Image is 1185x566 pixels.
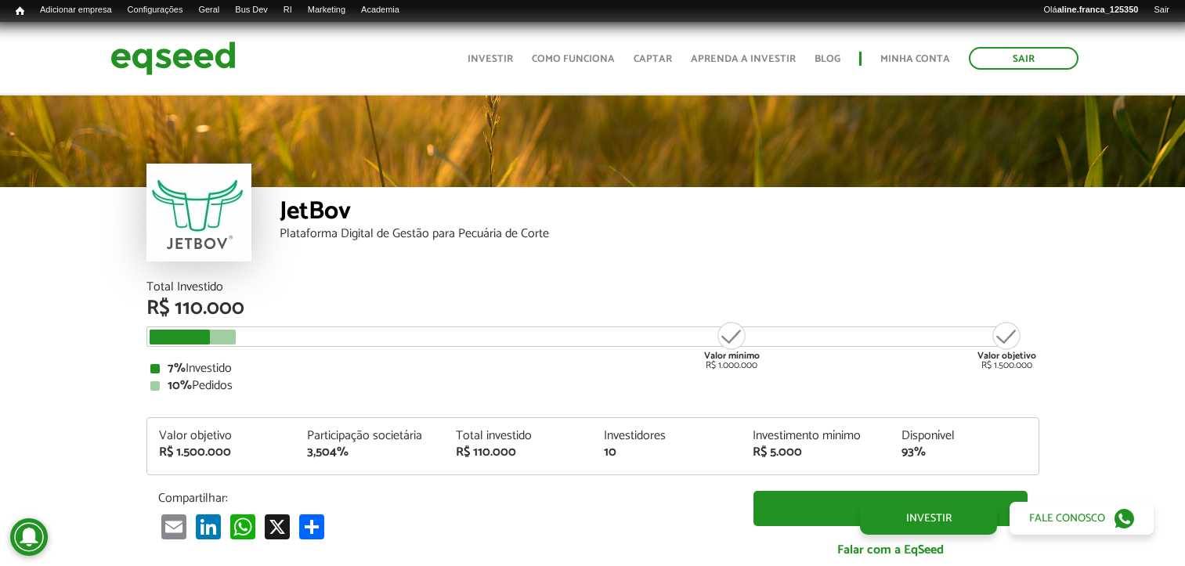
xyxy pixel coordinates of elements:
a: Aprenda a investir [691,54,796,64]
a: WhatsApp [227,514,258,539]
div: R$ 5.000 [753,446,878,459]
a: LinkedIn [193,514,224,539]
a: Captar [634,54,672,64]
div: R$ 1.500.000 [159,446,284,459]
div: Disponível [901,430,1027,442]
strong: aline.franca_125350 [1057,5,1139,14]
strong: Valor mínimo [704,348,760,363]
a: Minha conta [880,54,950,64]
div: JetBov [280,199,1039,228]
div: Investido [150,362,1035,375]
a: Falar com a EqSeed [753,534,1028,566]
div: Investidores [604,430,729,442]
div: Participação societária [307,430,432,442]
span: Início [16,5,24,16]
a: Configurações [120,4,191,16]
div: 10 [604,446,729,459]
a: Fale conosco [1010,502,1154,535]
div: R$ 110.000 [456,446,581,459]
a: X [262,514,293,539]
a: Marketing [300,4,353,16]
div: R$ 1.500.000 [977,320,1036,370]
a: Investir [860,502,997,535]
a: Sair [969,47,1078,70]
a: Email [158,514,190,539]
div: Plataforma Digital de Gestão para Pecuária de Corte [280,228,1039,240]
strong: 7% [168,358,186,379]
div: 3,504% [307,446,432,459]
a: Início [8,4,32,19]
div: Valor objetivo [159,430,284,442]
div: Investimento mínimo [753,430,878,442]
p: Compartilhar: [158,491,730,506]
a: Como funciona [532,54,615,64]
a: Investir [753,491,1028,526]
strong: Valor objetivo [977,348,1036,363]
div: Total investido [456,430,581,442]
a: Adicionar empresa [32,4,120,16]
a: Bus Dev [227,4,276,16]
a: Academia [353,4,407,16]
div: 93% [901,446,1027,459]
a: Sair [1146,4,1177,16]
a: Compartilhar [296,514,327,539]
div: R$ 110.000 [146,298,1039,319]
a: Geral [190,4,227,16]
div: R$ 1.000.000 [703,320,761,370]
a: Blog [815,54,840,64]
div: Pedidos [150,380,1035,392]
img: EqSeed [110,38,236,79]
strong: 10% [168,375,192,396]
a: Oláaline.franca_125350 [1036,4,1147,16]
div: Total Investido [146,281,1039,294]
a: RI [276,4,300,16]
a: Investir [468,54,513,64]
